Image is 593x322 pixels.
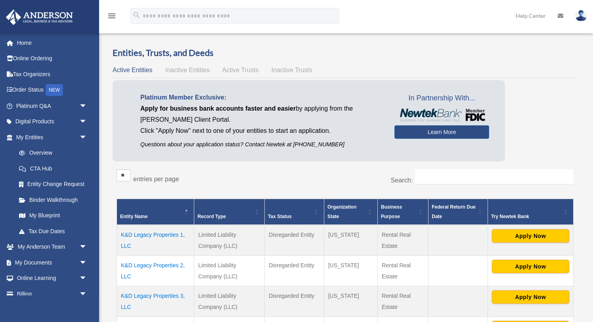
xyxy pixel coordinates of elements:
[165,67,210,73] span: Inactive Entities
[6,239,99,255] a: My Anderson Teamarrow_drop_down
[140,92,383,103] p: Platinum Member Exclusive:
[79,255,95,271] span: arrow_drop_down
[79,114,95,130] span: arrow_drop_down
[140,140,383,149] p: Questions about your application status? Contact Newtek at [PHONE_NUMBER]
[491,212,561,221] div: Try Newtek Bank
[117,199,194,225] th: Entity Name: Activate to invert sorting
[381,204,402,219] span: Business Purpose
[6,98,99,114] a: Platinum Q&Aarrow_drop_down
[132,11,141,19] i: search
[394,125,489,139] a: Learn More
[194,286,265,316] td: Limited Liability Company (LLC)
[194,225,265,256] td: Limited Liability Company (LLC)
[11,192,95,208] a: Binder Walkthrough
[324,199,377,225] th: Organization State: Activate to sort
[140,105,296,112] span: Apply for business bank accounts faster and easier
[6,255,99,270] a: My Documentsarrow_drop_down
[272,67,312,73] span: Inactive Trusts
[107,11,117,21] i: menu
[432,204,476,219] span: Federal Return Due Date
[194,255,265,286] td: Limited Liability Company (LLC)
[140,125,383,136] p: Click "Apply Now" next to one of your entities to start an application.
[6,114,99,130] a: Digital Productsarrow_drop_down
[11,176,95,192] a: Entity Change Request
[11,223,95,239] a: Tax Due Dates
[394,92,489,105] span: In Partnership With...
[222,67,259,73] span: Active Trusts
[327,204,356,219] span: Organization State
[197,214,226,219] span: Record Type
[4,10,75,25] img: Anderson Advisors Platinum Portal
[488,199,573,225] th: Try Newtek Bank : Activate to sort
[6,286,99,302] a: Billingarrow_drop_down
[378,199,428,225] th: Business Purpose: Activate to sort
[120,214,147,219] span: Entity Name
[194,199,265,225] th: Record Type: Activate to sort
[264,225,324,256] td: Disregarded Entity
[378,255,428,286] td: Rental Real Estate
[11,208,95,224] a: My Blueprint
[492,229,569,243] button: Apply Now
[264,255,324,286] td: Disregarded Entity
[324,225,377,256] td: [US_STATE]
[79,129,95,146] span: arrow_drop_down
[133,176,179,182] label: entries per page
[117,225,194,256] td: K&D Legacy Properties 1, LLC
[575,10,587,21] img: User Pic
[79,98,95,114] span: arrow_drop_down
[11,145,91,161] a: Overview
[79,239,95,255] span: arrow_drop_down
[6,51,99,67] a: Online Ordering
[324,286,377,316] td: [US_STATE]
[140,103,383,125] p: by applying from the [PERSON_NAME] Client Portal.
[428,199,488,225] th: Federal Return Due Date: Activate to sort
[398,109,485,121] img: NewtekBankLogoSM.png
[324,255,377,286] td: [US_STATE]
[264,286,324,316] td: Disregarded Entity
[378,225,428,256] td: Rental Real Estate
[378,286,428,316] td: Rental Real Estate
[268,214,292,219] span: Tax Status
[113,67,152,73] span: Active Entities
[11,161,95,176] a: CTA Hub
[492,290,569,304] button: Apply Now
[46,84,63,96] div: NEW
[79,286,95,302] span: arrow_drop_down
[264,199,324,225] th: Tax Status: Activate to sort
[6,270,99,286] a: Online Learningarrow_drop_down
[117,255,194,286] td: K&D Legacy Properties 2, LLC
[492,260,569,273] button: Apply Now
[6,82,99,98] a: Order StatusNEW
[113,47,578,59] h3: Entities, Trusts, and Deeds
[6,66,99,82] a: Tax Organizers
[117,286,194,316] td: K&D Legacy Properties 3, LLC
[391,177,413,184] label: Search:
[6,35,99,51] a: Home
[79,270,95,287] span: arrow_drop_down
[107,14,117,21] a: menu
[6,129,95,145] a: My Entitiesarrow_drop_down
